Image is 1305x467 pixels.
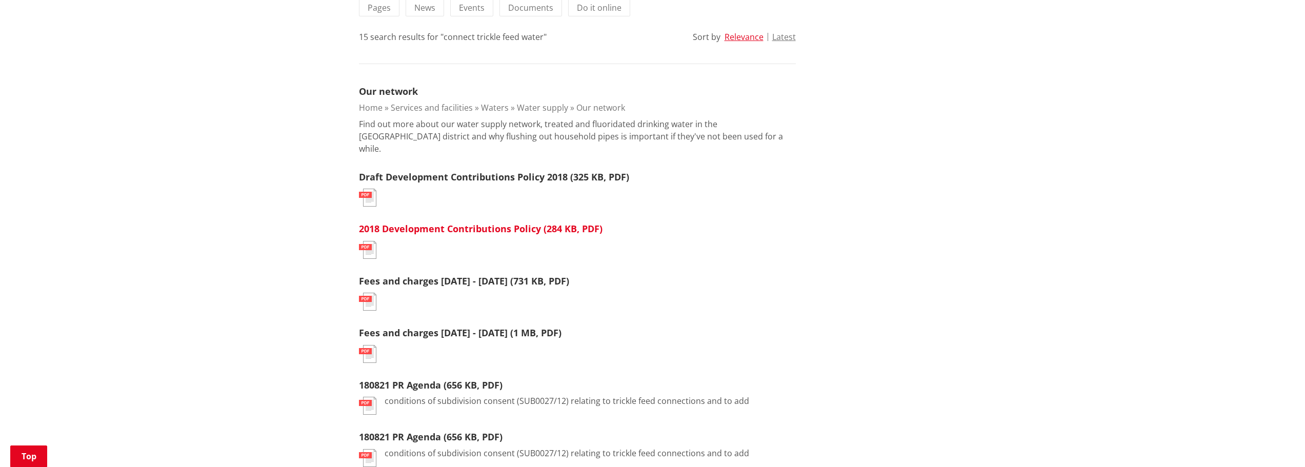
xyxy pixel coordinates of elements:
a: Our network [359,85,418,97]
a: Draft Development Contributions Policy 2018 (325 KB, PDF) [359,171,629,183]
a: Home [359,102,383,113]
div: 15 search results for "connect trickle feed water" [359,31,547,43]
a: 2018 Development Contributions Policy (284 KB, PDF) [359,222,603,235]
a: Fees and charges [DATE] - [DATE] (1 MB, PDF) [359,327,561,339]
a: 180821 PR Agenda (656 KB, PDF) [359,431,503,443]
a: Water supply [517,102,568,113]
img: document-pdf.svg [359,449,376,467]
iframe: Messenger Launcher [1258,424,1295,461]
img: document-pdf.svg [359,293,376,311]
span: Pages [368,2,391,13]
a: Services and facilities [391,102,473,113]
img: document-pdf.svg [359,397,376,415]
p: Find out more about our water supply network, treated and fluoridated drinking water in the [GEOG... [359,118,796,155]
p: conditions of subdivision consent (SUB0027/12) relating to trickle feed connections and to add [385,395,749,407]
p: conditions of subdivision consent (SUB0027/12) relating to trickle feed connections and to add [385,447,749,459]
button: Relevance [725,32,764,42]
span: News [414,2,435,13]
img: document-pdf.svg [359,189,376,207]
span: Do it online [577,2,621,13]
a: Our network [576,102,625,113]
a: Fees and charges [DATE] - [DATE] (731 KB, PDF) [359,275,569,287]
a: Waters [481,102,509,113]
img: document-pdf.svg [359,241,376,259]
a: Top [10,445,47,467]
a: 180821 PR Agenda (656 KB, PDF) [359,379,503,391]
div: Sort by [693,31,720,43]
span: Documents [508,2,553,13]
button: Latest [772,32,796,42]
span: Events [459,2,485,13]
img: document-pdf.svg [359,345,376,363]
